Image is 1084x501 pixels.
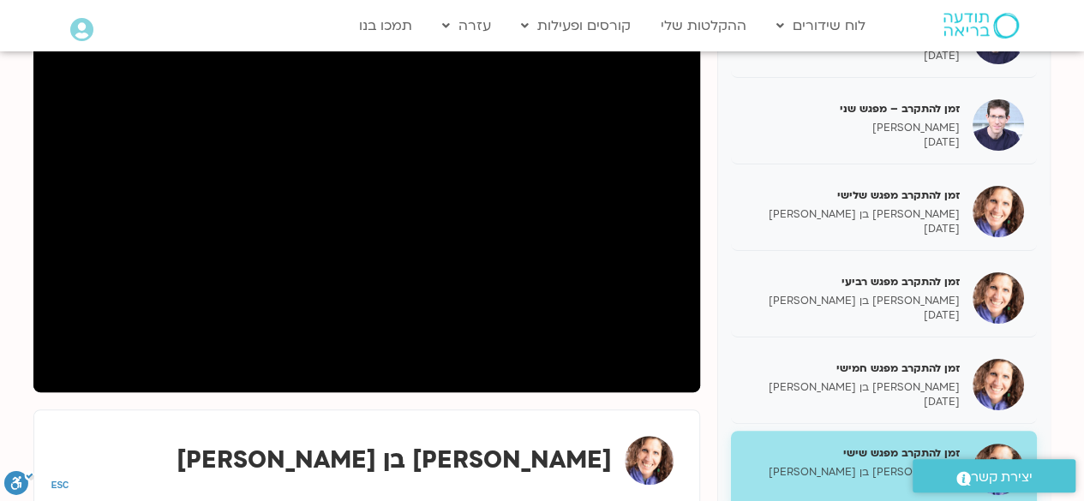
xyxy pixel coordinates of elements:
[434,9,500,42] a: עזרה
[744,135,960,150] p: [DATE]
[350,9,421,42] a: תמכו בנו
[744,207,960,222] p: [PERSON_NAME] בן [PERSON_NAME]
[973,272,1024,324] img: זמן להתקרב מפגש רביעי
[744,294,960,308] p: [PERSON_NAME] בן [PERSON_NAME]
[744,274,960,289] h5: זמן להתקרב מפגש רביעי
[625,436,674,485] img: שאנייה כהן בן חיים
[768,9,874,42] a: לוח שידורים
[652,9,755,42] a: ההקלטות שלי
[744,222,960,236] p: [DATE]
[971,466,1033,489] span: יצירת קשר
[973,186,1024,237] img: זמן להתקרב מפגש שלישי
[744,480,960,494] p: [DATE]
[744,101,960,116] h5: זמן להתקרב – מפגש שני
[913,459,1075,492] a: יצירת קשר
[744,49,960,63] p: [DATE]
[744,380,960,395] p: [PERSON_NAME] בן [PERSON_NAME]
[744,361,960,376] h5: זמן להתקרב מפגש חמישי
[744,188,960,203] h5: זמן להתקרב מפגש שלישי
[943,13,1019,39] img: תודעה בריאה
[744,308,960,323] p: [DATE]
[744,445,960,461] h5: זמן להתקרב מפגש שישי
[744,395,960,409] p: [DATE]
[744,465,960,480] p: [PERSON_NAME] בן [PERSON_NAME]
[973,359,1024,410] img: זמן להתקרב מפגש חמישי
[973,99,1024,151] img: זמן להתקרב – מפגש שני
[177,444,612,476] strong: [PERSON_NAME] בן [PERSON_NAME]
[744,121,960,135] p: [PERSON_NAME]
[973,444,1024,495] img: זמן להתקרב מפגש שישי
[512,9,639,42] a: קורסים ופעילות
